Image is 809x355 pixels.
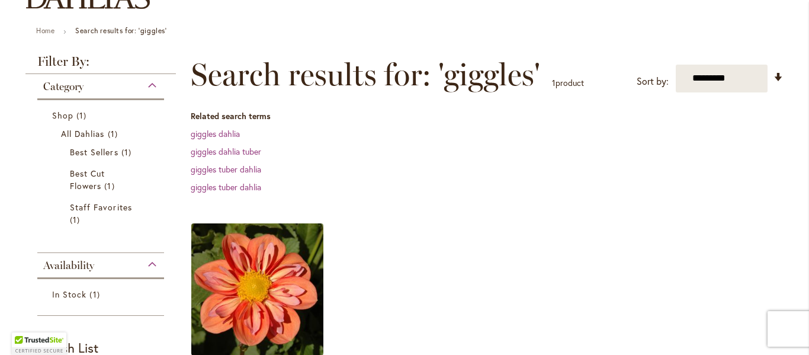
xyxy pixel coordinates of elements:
[52,288,152,300] a: In Stock 1
[52,109,152,121] a: Shop
[191,146,261,157] a: giggles dahlia tuber
[9,313,42,346] iframe: Launch Accessibility Center
[25,55,176,74] strong: Filter By:
[70,201,134,226] a: Staff Favorites
[61,128,105,139] span: All Dahlias
[89,288,102,300] span: 1
[43,80,84,93] span: Category
[70,146,118,158] span: Best Sellers
[191,110,784,122] dt: Related search terms
[36,26,54,35] a: Home
[43,259,94,272] span: Availability
[108,127,121,140] span: 1
[104,180,117,192] span: 1
[52,110,73,121] span: Shop
[75,26,166,35] strong: Search results for: 'giggles'
[70,146,134,158] a: Best Sellers
[191,57,540,92] span: Search results for: 'giggles'
[191,128,240,139] a: giggles dahlia
[121,146,134,158] span: 1
[552,77,556,88] span: 1
[191,164,261,175] a: giggles tuber dahlia
[70,202,132,213] span: Staff Favorites
[52,289,86,300] span: In Stock
[70,213,83,226] span: 1
[637,71,669,92] label: Sort by:
[76,109,89,121] span: 1
[191,181,261,193] a: giggles tuber dahlia
[61,127,143,140] a: All Dahlias
[70,168,105,191] span: Best Cut Flowers
[552,73,584,92] p: product
[70,167,134,192] a: Best Cut Flowers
